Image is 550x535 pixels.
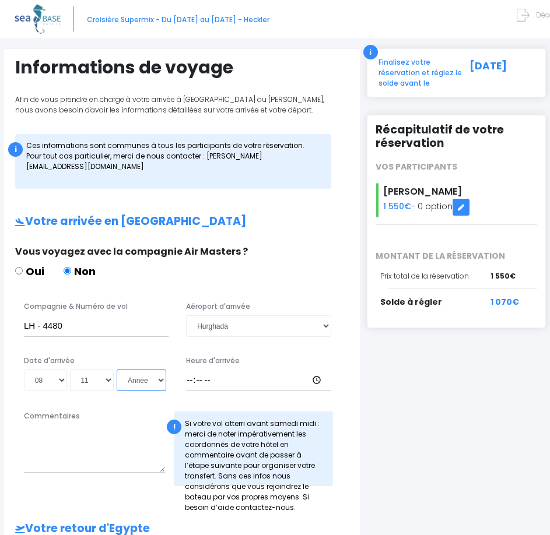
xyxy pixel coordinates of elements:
span: Prix total de la réservation [380,271,469,281]
h2: Récapitulatif de votre réservation [376,124,537,150]
h2: Votre arrivée en [GEOGRAPHIC_DATA] [15,215,349,228]
label: Date d'arrivée [24,356,75,366]
div: [DATE] [470,57,537,89]
p: Afin de vous prendre en charge à votre arrivée à [GEOGRAPHIC_DATA] ou [PERSON_NAME], nous avons b... [15,94,349,115]
label: Non [64,263,96,279]
label: Oui [15,263,44,279]
label: Heure d'arrivée [186,356,240,366]
input: Non [64,267,71,274]
span: Croisière Supermix - Du [DATE] au [DATE] - Heckler [87,15,269,24]
h1: Informations de voyage [15,57,349,78]
label: Commentaires [24,411,80,421]
div: - 0 option [367,183,546,217]
div: i [8,142,23,157]
div: Ces informations sont communes à tous les participants de votre réservation. Pour tout cas partic... [15,134,331,189]
div: Si votre vol atterri avant samedi midi : merci de noter impérativement les coordonnés de votre hô... [174,411,332,486]
div: ! [167,420,181,434]
span: [PERSON_NAME] [383,185,462,198]
span: 1 550€ [491,271,516,281]
span: 1 550€ [383,200,411,212]
div: i [363,45,378,59]
span: MONTANT DE LA RÉSERVATION [367,250,546,262]
div: VOS PARTICIPANTS [367,161,546,173]
label: Compagnie & Numéro de vol [24,301,128,312]
input: Oui [15,267,23,274]
div: Finalisez votre réservation et réglez le solde avant le [376,57,470,89]
label: Aéroport d'arrivée [186,301,250,312]
span: Solde à régler [380,296,442,308]
span: 1 070€ [491,296,519,308]
span: Vous voyagez avec la compagnie Air Masters ? [15,245,248,258]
